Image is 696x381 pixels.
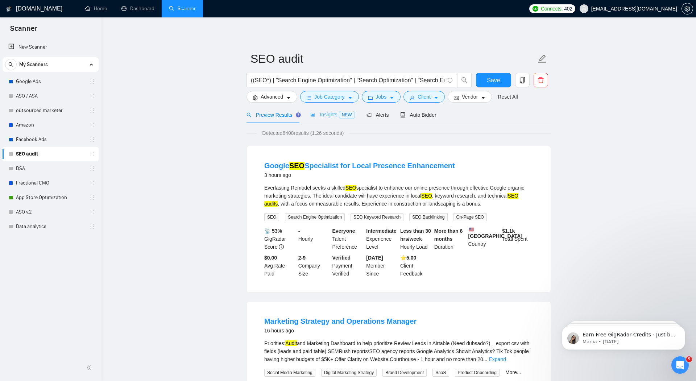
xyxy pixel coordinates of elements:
span: NEW [339,111,355,119]
span: caret-down [481,95,486,100]
mark: SEO [421,193,432,199]
span: area-chart [310,112,315,117]
span: holder [89,79,95,84]
button: userClientcaret-down [403,91,445,103]
div: Talent Preference [331,227,365,251]
span: search [457,77,471,83]
div: GigRadar Score [263,227,297,251]
div: Experience Level [365,227,399,251]
span: user [581,6,587,11]
b: More than 6 months [434,228,463,242]
mark: SEO [289,162,304,170]
div: Hourly [297,227,331,251]
li: New Scanner [3,40,99,54]
div: Priorities: and Marketing Dashboard to help prioritize Review Leads in Airtable (Need dubsado?) _... [264,339,533,363]
p: Message from Mariia, sent 5w ago [32,28,125,34]
span: holder [89,108,95,113]
span: caret-down [389,95,394,100]
div: 3 hours ago [264,171,455,179]
span: caret-down [434,95,439,100]
span: holder [89,93,95,99]
span: Social Media Marketing [264,369,315,377]
span: idcard [454,95,459,100]
span: info-circle [448,78,452,83]
mark: Audit [285,340,297,346]
mark: audits [264,201,278,207]
a: Reset All [498,93,518,101]
span: search [246,112,252,117]
span: On-Page SEO [453,213,487,221]
span: Connects: [541,5,563,13]
div: Payment Verified [331,254,365,278]
b: Less than 30 hrs/week [400,228,431,242]
span: Brand Development [382,369,427,377]
div: Client Feedback [399,254,433,278]
span: Vendor [462,93,478,101]
div: Tooltip anchor [295,112,302,118]
a: outsourced marketer [16,103,85,118]
div: Total Spent [501,227,535,251]
span: notification [366,112,372,117]
img: upwork-logo.png [533,6,538,12]
button: setting [681,3,693,15]
a: Expand [489,356,506,362]
span: SaaS [432,369,449,377]
b: 📡 53% [264,228,282,234]
span: bars [306,95,311,100]
a: New Scanner [8,40,93,54]
div: Company Size [297,254,331,278]
input: Scanner name... [250,50,536,68]
a: Google Ads [16,74,85,89]
b: Verified [332,255,351,261]
span: copy [515,77,529,83]
span: My Scanners [19,57,48,72]
a: ASO v.2 [16,205,85,219]
button: Save [476,73,511,87]
span: Client [418,93,431,101]
span: folder [368,95,373,100]
div: Member Since [365,254,399,278]
b: Everyone [332,228,355,234]
b: Intermediate [366,228,396,234]
button: copy [515,73,530,87]
span: caret-down [286,95,291,100]
span: SEO [264,213,279,221]
button: folderJobscaret-down [362,91,401,103]
span: holder [89,122,95,128]
b: - [298,228,300,234]
span: Job Category [314,93,344,101]
a: Facebook Ads [16,132,85,147]
div: Hourly Load [399,227,433,251]
div: Country [467,227,501,251]
a: dashboardDashboard [121,5,154,12]
b: [GEOGRAPHIC_DATA] [468,227,523,239]
span: user [410,95,415,100]
span: Preview Results [246,112,299,118]
mark: SEO [345,185,356,191]
span: Earn Free GigRadar Credits - Just by Sharing Your Story! 💬 Want more credits for sending proposal... [32,21,125,200]
img: 🇺🇸 [469,227,474,232]
a: App Store Optimization [16,190,85,205]
a: Data analytics [16,219,85,234]
span: SEO Keyword Research [351,213,403,221]
span: holder [89,224,95,229]
a: Marketing Strategy and Operations Manager [264,317,417,325]
span: SEO Backlinking [409,213,447,221]
div: Duration [433,227,467,251]
span: setting [682,6,693,12]
a: Amazon [16,118,85,132]
span: Jobs [376,93,387,101]
span: 402 [564,5,572,13]
button: settingAdvancedcaret-down [246,91,297,103]
div: Everlasting Remodel seeks a skilled specialist to enhance our online presence through effective G... [264,184,533,208]
button: search [5,59,17,70]
button: idcardVendorcaret-down [448,91,492,103]
a: SEO audit [16,147,85,161]
span: Search Engine Optimization [285,213,345,221]
a: homeHome [85,5,107,12]
span: holder [89,195,95,200]
a: Fractional CMO [16,176,85,190]
li: My Scanners [3,57,99,234]
span: Insights [310,112,355,117]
